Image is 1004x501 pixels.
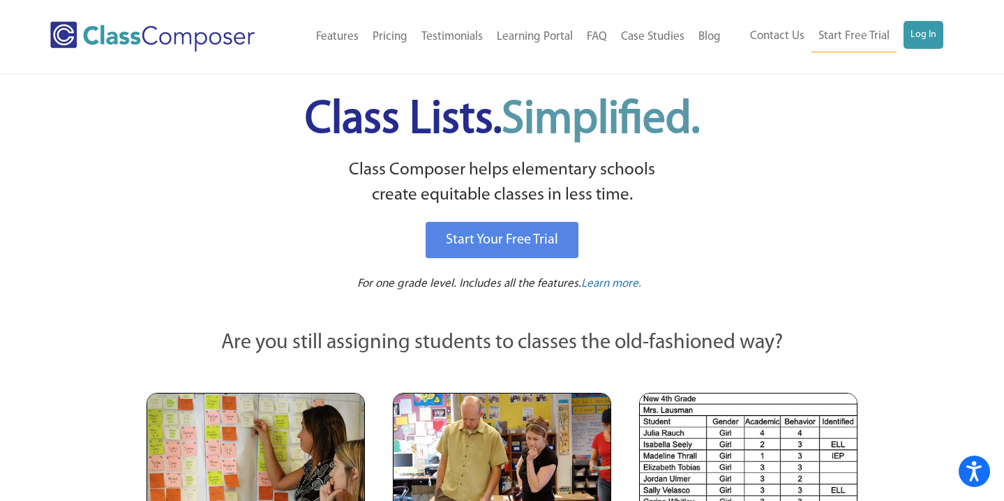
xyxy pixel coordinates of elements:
[728,21,943,52] nav: Header Menu
[426,222,578,258] a: Start Your Free Trial
[305,98,700,143] span: Class Lists.
[147,328,858,359] p: Are you still assigning students to classes the old-fashioned way?
[414,22,490,52] a: Testimonials
[904,21,943,49] a: Log In
[446,233,558,247] span: Start Your Free Trial
[691,22,728,52] a: Blog
[144,158,860,209] p: Class Composer helps elementary schools create equitable classes in less time.
[580,22,614,52] a: FAQ
[581,276,641,293] a: Learn more.
[502,98,700,143] span: Simplified.
[309,22,366,52] a: Features
[50,22,255,52] img: Class Composer
[490,22,580,52] a: Learning Portal
[366,22,414,52] a: Pricing
[743,21,811,52] a: Contact Us
[614,22,691,52] a: Case Studies
[357,278,581,290] span: For one grade level. Includes all the features.
[811,21,897,52] a: Start Free Trial
[581,278,641,290] span: Learn more.
[287,22,728,52] nav: Header Menu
